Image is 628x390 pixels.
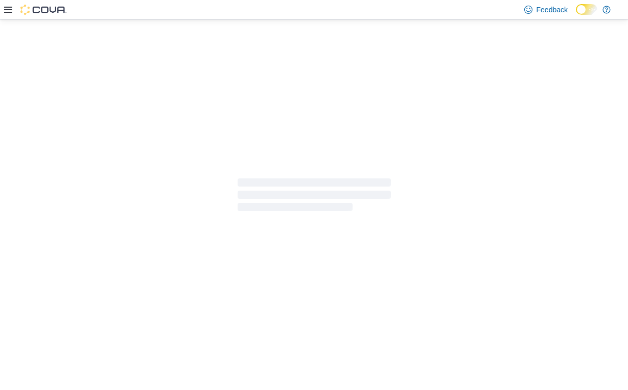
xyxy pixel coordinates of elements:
input: Dark Mode [576,4,597,15]
span: Feedback [537,5,568,15]
span: Loading [238,180,391,213]
img: Cova [20,5,66,15]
